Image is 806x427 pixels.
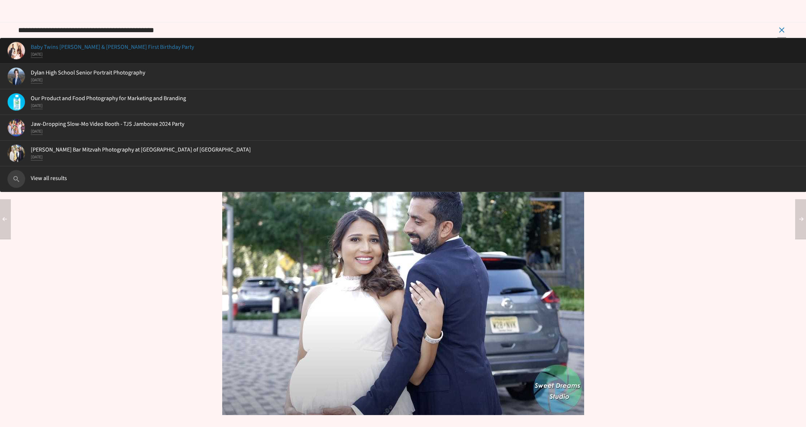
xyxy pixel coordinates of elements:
[31,51,43,57] span: [DATE]
[222,171,584,415] img: maternity baby portrait photography videography ny new jersey
[31,128,43,134] span: [DATE]
[31,103,43,108] span: [DATE]
[7,93,25,111] img: Product Photography Health Beauty
[7,42,25,60] img: videography baby first birthday party ember restaurant
[7,119,25,137] img: Photo Booth rental NJ
[31,77,43,83] span: [DATE]
[7,172,799,182] a: View all results
[7,67,25,85] img: Senior Portrait Photography Eagle Rock Reservation Nj 02
[7,146,799,153] span: [PERSON_NAME] Bar Mitzvah Photography at [GEOGRAPHIC_DATA] of [GEOGRAPHIC_DATA]
[7,69,799,76] span: Dylan High School Senior Portrait Photography
[7,144,25,162] img: Bar Mitzvah Photography Temple Sinai Bergen County
[31,154,43,160] span: [DATE]
[7,121,799,127] span: Jaw-Dropping Slow-Mo Video Booth - TJS Jamboree 2024 Party
[7,44,799,50] span: Baby Twins [PERSON_NAME] & [PERSON_NAME] First Birthday Party
[7,95,799,102] span: Our Product and Food Photography for Marketing and Branding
